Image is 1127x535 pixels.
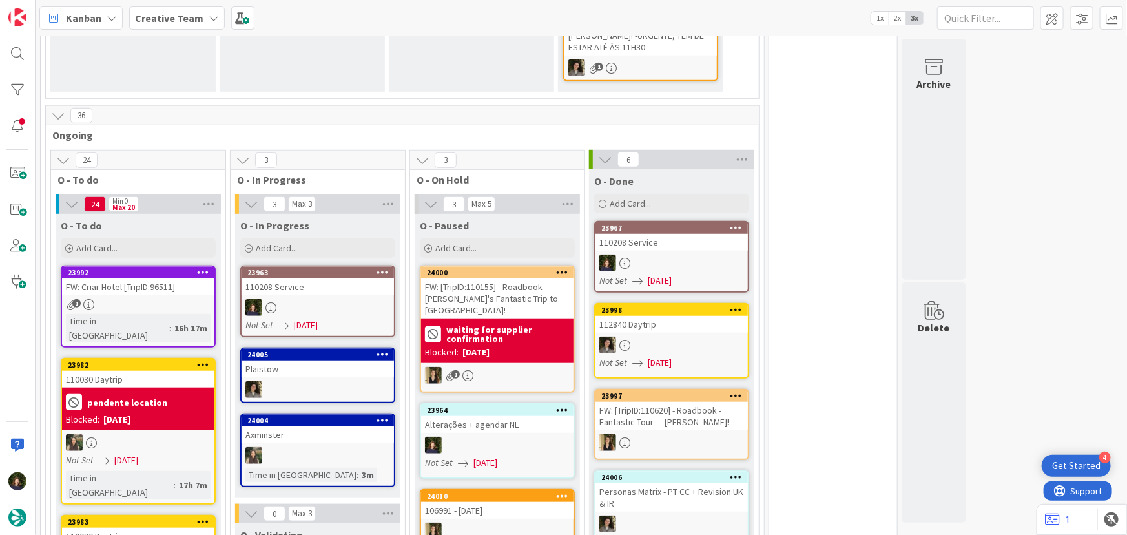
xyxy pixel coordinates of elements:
[421,367,574,384] div: SP
[242,299,394,316] div: MC
[601,392,748,401] div: 23997
[421,416,574,433] div: Alterações + agendar NL
[76,152,98,168] span: 24
[174,478,176,492] span: :
[595,337,748,353] div: MS
[462,346,490,359] div: [DATE]
[171,321,211,335] div: 16h 17m
[595,304,748,316] div: 23998
[471,201,491,207] div: Max 5
[68,361,214,370] div: 23982
[906,12,924,25] span: 3x
[595,472,748,483] div: 24006
[114,454,138,467] span: [DATE]
[918,320,950,335] div: Delete
[595,402,748,430] div: FW: [TripID:110620] - Roadbook - Fantastic Tour — [PERSON_NAME]!
[66,10,101,26] span: Kanban
[937,6,1034,30] input: Quick Filter...
[473,456,497,470] span: [DATE]
[68,268,214,277] div: 23992
[421,267,574,319] div: 24000FW: [TripID:110155] - Roadbook - [PERSON_NAME]'s Fantastic Trip to [GEOGRAPHIC_DATA]!
[648,274,672,288] span: [DATE]
[66,434,83,451] img: IG
[242,267,394,278] div: 23963
[242,361,394,377] div: Plaistow
[242,267,394,295] div: 23963110208 Service
[357,468,358,482] span: :
[242,349,394,361] div: 24005
[245,468,357,482] div: Time in [GEOGRAPHIC_DATA]
[427,406,574,415] div: 23964
[8,8,26,26] img: Visit kanbanzone.com
[595,222,748,251] div: 23967110208 Service
[595,234,748,251] div: 110208 Service
[52,129,743,142] span: Ongoing
[242,278,394,295] div: 110208 Service
[595,434,748,451] div: SP
[62,516,214,528] div: 23983
[103,413,130,426] div: [DATE]
[247,268,394,277] div: 23963
[595,255,748,271] div: MC
[421,404,574,416] div: 23964
[599,357,627,368] i: Not Set
[264,196,285,212] span: 3
[599,337,616,353] img: MS
[245,299,262,316] img: MC
[425,346,459,359] div: Blocked:
[421,267,574,278] div: 24000
[446,325,570,343] b: waiting for supplier confirmation
[617,152,639,167] span: 6
[255,152,277,168] span: 3
[245,447,262,464] img: IG
[595,483,748,512] div: Personas Matrix - PT CC + Revision UK & IR
[564,59,717,76] div: MS
[8,509,26,527] img: avatar
[435,152,457,168] span: 3
[66,413,99,426] div: Blocked:
[1052,459,1101,472] div: Get Started
[27,2,59,17] span: Support
[70,108,92,123] span: 36
[66,454,94,466] i: Not Set
[425,367,442,384] img: SP
[176,478,211,492] div: 17h 7m
[421,437,574,454] div: MC
[68,518,214,527] div: 23983
[242,447,394,464] div: IG
[601,306,748,315] div: 23998
[427,492,574,501] div: 24010
[599,255,616,271] img: MC
[169,321,171,335] span: :
[1042,455,1111,477] div: Open Get Started checklist, remaining modules: 4
[421,490,574,519] div: 24010106991 - [DATE]
[595,304,748,333] div: 23998112840 Daytrip
[917,76,951,92] div: Archive
[245,381,262,398] img: MS
[421,490,574,502] div: 24010
[135,12,203,25] b: Creative Team
[242,349,394,377] div: 24005Plaistow
[601,224,748,233] div: 23967
[871,12,889,25] span: 1x
[568,59,585,76] img: MS
[264,506,285,521] span: 0
[595,316,748,333] div: 112840 Daytrip
[417,173,568,186] span: O - On Hold
[610,198,651,209] span: Add Card...
[595,63,603,71] span: 1
[595,472,748,512] div: 24006Personas Matrix - PT CC + Revision UK & IR
[358,468,377,482] div: 3m
[62,267,214,295] div: 23992FW: Criar Hotel [TripID:96511]
[294,319,318,332] span: [DATE]
[112,198,128,204] div: Min 0
[451,370,460,379] span: 1
[247,416,394,425] div: 24004
[425,437,442,454] img: MC
[76,242,118,254] span: Add Card...
[889,12,906,25] span: 2x
[242,381,394,398] div: MS
[62,359,214,371] div: 23982
[72,299,81,308] span: 1
[57,173,209,186] span: O - To do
